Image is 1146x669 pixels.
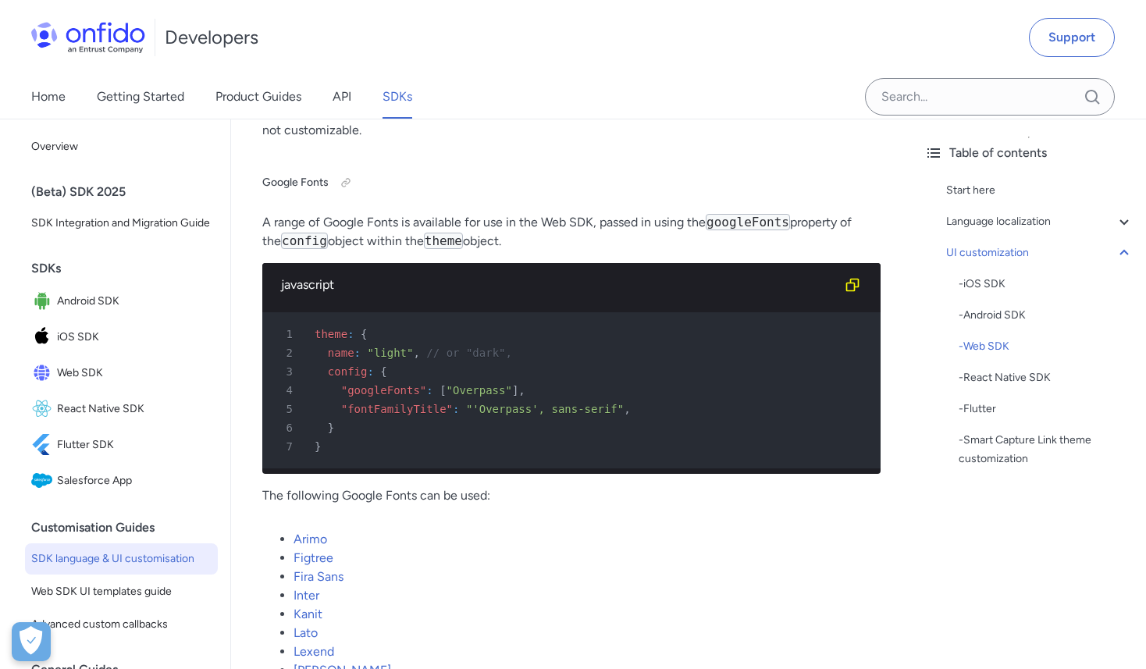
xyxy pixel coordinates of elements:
a: IconiOS SDKiOS SDK [25,320,218,354]
span: "Overpass" [447,384,512,397]
p: A range of Google Fonts is available for use in the Web SDK, passed in using the property of the ... [262,213,881,251]
a: Start here [946,181,1134,200]
span: : [426,384,432,397]
a: IconReact Native SDKReact Native SDK [25,392,218,426]
span: Web SDK [57,362,212,384]
a: -iOS SDK [959,275,1134,294]
span: "light" [367,347,413,359]
div: - Smart Capture Link theme customization [959,431,1134,468]
span: 7 [269,437,304,456]
span: , [413,347,419,359]
span: : [347,328,354,340]
div: - React Native SDK [959,368,1134,387]
div: - Flutter [959,400,1134,418]
span: Flutter SDK [57,434,212,456]
span: // or "dark", [426,347,512,359]
span: iOS SDK [57,326,212,348]
a: IconWeb SDKWeb SDK [25,356,218,390]
span: name [328,347,354,359]
a: Language localization [946,212,1134,231]
button: Open Preferences [12,622,51,661]
img: IconReact Native SDK [31,398,57,420]
span: : [354,347,361,359]
span: Advanced custom callbacks [31,615,212,634]
a: -Flutter [959,400,1134,418]
span: config [328,365,368,378]
a: UI customization [946,244,1134,262]
span: 3 [269,362,304,381]
img: IconiOS SDK [31,326,57,348]
span: , [624,403,630,415]
span: "googleFonts" [341,384,427,397]
span: Overview [31,137,212,156]
a: Advanced custom callbacks [25,609,218,640]
img: IconAndroid SDK [31,290,57,312]
span: 2 [269,343,304,362]
span: SDK Integration and Migration Guide [31,214,212,233]
a: IconSalesforce AppSalesforce App [25,464,218,498]
a: Support [1029,18,1115,57]
span: } [315,440,321,453]
a: SDK language & UI customisation [25,543,218,575]
span: 6 [269,418,304,437]
div: - Android SDK [959,306,1134,325]
button: Copy code snippet button [837,269,868,301]
span: } [328,422,334,434]
a: SDKs [383,75,412,119]
span: : [453,403,459,415]
code: googleFonts [706,214,790,230]
a: -Smart Capture Link theme customization [959,431,1134,468]
a: Figtree [294,550,333,565]
a: Web SDK UI templates guide [25,576,218,607]
span: 5 [269,400,304,418]
a: Lexend [294,644,334,659]
a: -Android SDK [959,306,1134,325]
span: React Native SDK [57,398,212,420]
a: -Web SDK [959,337,1134,356]
span: SDK language & UI customisation [31,550,212,568]
a: Home [31,75,66,119]
div: Cookie Preferences [12,622,51,661]
span: : [367,365,373,378]
span: Salesforce App [57,470,212,492]
span: ] [512,384,518,397]
a: IconAndroid SDKAndroid SDK [25,284,218,318]
input: Onfido search input field [865,78,1115,116]
span: 4 [269,381,304,400]
a: SDK Integration and Migration Guide [25,208,218,239]
img: IconWeb SDK [31,362,57,384]
a: Inter [294,588,319,603]
span: theme [315,328,347,340]
code: theme [424,233,463,249]
img: IconFlutter SDK [31,434,57,456]
h5: Google Fonts [262,170,881,195]
a: -React Native SDK [959,368,1134,387]
p: The following Google Fonts can be used: [262,486,881,505]
span: [ [440,384,446,397]
a: API [333,75,351,119]
span: "fontFamilyTitle" [341,403,453,415]
a: Kanit [294,607,322,621]
div: (Beta) SDK 2025 [31,176,224,208]
span: { [361,328,367,340]
span: , [518,384,525,397]
div: Table of contents [924,144,1134,162]
img: Onfido Logo [31,22,145,53]
a: Overview [25,131,218,162]
div: Customisation Guides [31,512,224,543]
span: { [380,365,386,378]
a: IconFlutter SDKFlutter SDK [25,428,218,462]
div: - Web SDK [959,337,1134,356]
p: If you're using a scalable font size unit such as em/rem, the SDK's base font size is 16px. This ... [262,102,881,140]
span: Android SDK [57,290,212,312]
span: Web SDK UI templates guide [31,582,212,601]
a: Product Guides [215,75,301,119]
span: "'Overpass', sans-serif" [466,403,624,415]
img: IconSalesforce App [31,470,57,492]
a: Arimo [294,532,327,546]
a: Lato [294,625,318,640]
span: 1 [269,325,304,343]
